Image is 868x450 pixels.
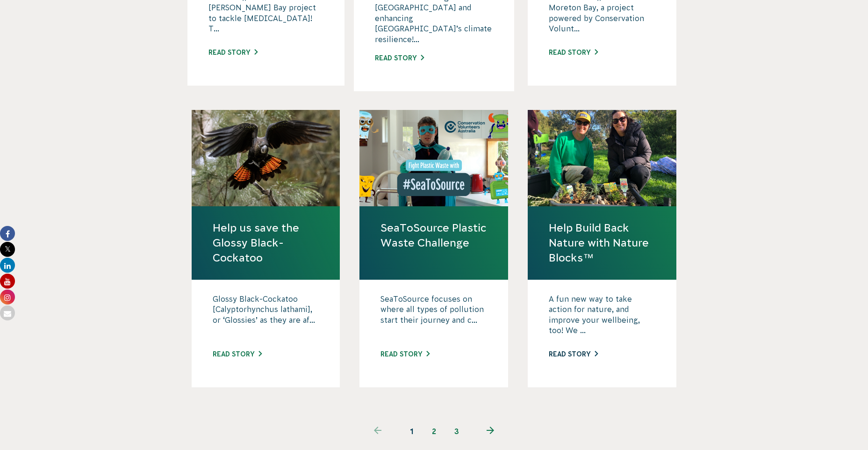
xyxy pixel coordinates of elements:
a: Read story [208,49,258,56]
a: Read story [549,350,598,358]
a: Read story [549,49,598,56]
span: 1 [401,420,423,443]
a: 3 [445,420,468,443]
a: Read story [213,350,262,358]
a: SeaToSource Plastic Waste Challenge [380,220,487,250]
p: Glossy Black-Cockatoo [Calyptorhynchus lathami], or ‘Glossies’ as they are af... [213,294,319,341]
a: 2 [423,420,445,443]
a: Help Build Back Nature with Nature Blocks™ [549,220,655,266]
a: Read story [375,54,424,62]
ul: Pagination [355,420,513,443]
a: Help us save the Glossy Black-Cockatoo [213,220,319,266]
p: A fun new way to take action for nature, and improve your wellbeing, too! We ... [549,294,655,341]
p: SeaToSource focuses on where all types of pollution start their journey and c... [380,294,487,341]
a: Next page [468,420,513,443]
a: Read story [380,350,430,358]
